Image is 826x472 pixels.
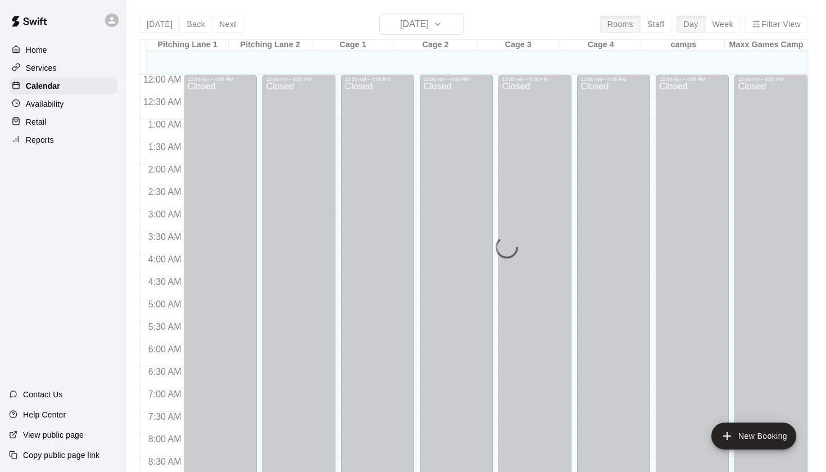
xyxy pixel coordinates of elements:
span: 3:00 AM [146,210,184,219]
span: 6:30 AM [146,367,184,376]
p: Contact Us [23,389,63,400]
a: Reports [9,131,117,148]
span: 4:30 AM [146,277,184,287]
span: 1:30 AM [146,142,184,152]
span: 1:00 AM [146,120,184,129]
p: Calendar [26,80,60,92]
a: Home [9,42,117,58]
span: 5:30 AM [146,322,184,332]
p: Retail [26,116,47,128]
span: 2:00 AM [146,165,184,174]
div: 12:00 AM – 4:00 PM [344,76,411,82]
span: 12:00 AM [140,75,184,84]
div: Cage 4 [560,40,642,51]
div: 12:00 AM – 4:00 PM [502,76,568,82]
span: 2:30 AM [146,187,184,197]
div: Cage 1 [311,40,394,51]
span: 6:00 AM [146,344,184,354]
p: Availability [26,98,64,110]
div: 12:00 AM – 4:00 PM [266,76,332,82]
div: 12:00 AM – 4:00 PM [738,76,804,82]
a: Availability [9,96,117,112]
div: Cage 3 [477,40,560,51]
span: 3:30 AM [146,232,184,242]
span: 7:00 AM [146,389,184,399]
div: Pitching Lane 2 [229,40,311,51]
span: 12:30 AM [140,97,184,107]
div: Maxx Games Camp [725,40,807,51]
p: Help Center [23,409,66,420]
a: Calendar [9,78,117,94]
p: Home [26,44,47,56]
div: camps [642,40,725,51]
span: 5:00 AM [146,299,184,309]
p: Services [26,62,57,74]
span: 8:00 AM [146,434,184,444]
span: 8:30 AM [146,457,184,466]
span: 7:30 AM [146,412,184,421]
p: Reports [26,134,54,146]
a: Retail [9,114,117,130]
p: Copy public page link [23,450,99,461]
p: View public page [23,429,84,441]
span: 4:00 AM [146,255,184,264]
div: 12:00 AM – 4:00 PM [659,76,725,82]
div: Cage 2 [394,40,476,51]
button: add [711,423,796,450]
div: 12:00 AM – 4:00 PM [423,76,489,82]
div: 12:00 AM – 4:00 PM [580,76,647,82]
a: Services [9,60,117,76]
div: Pitching Lane 1 [146,40,229,51]
div: 12:00 AM – 4:00 PM [187,76,253,82]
